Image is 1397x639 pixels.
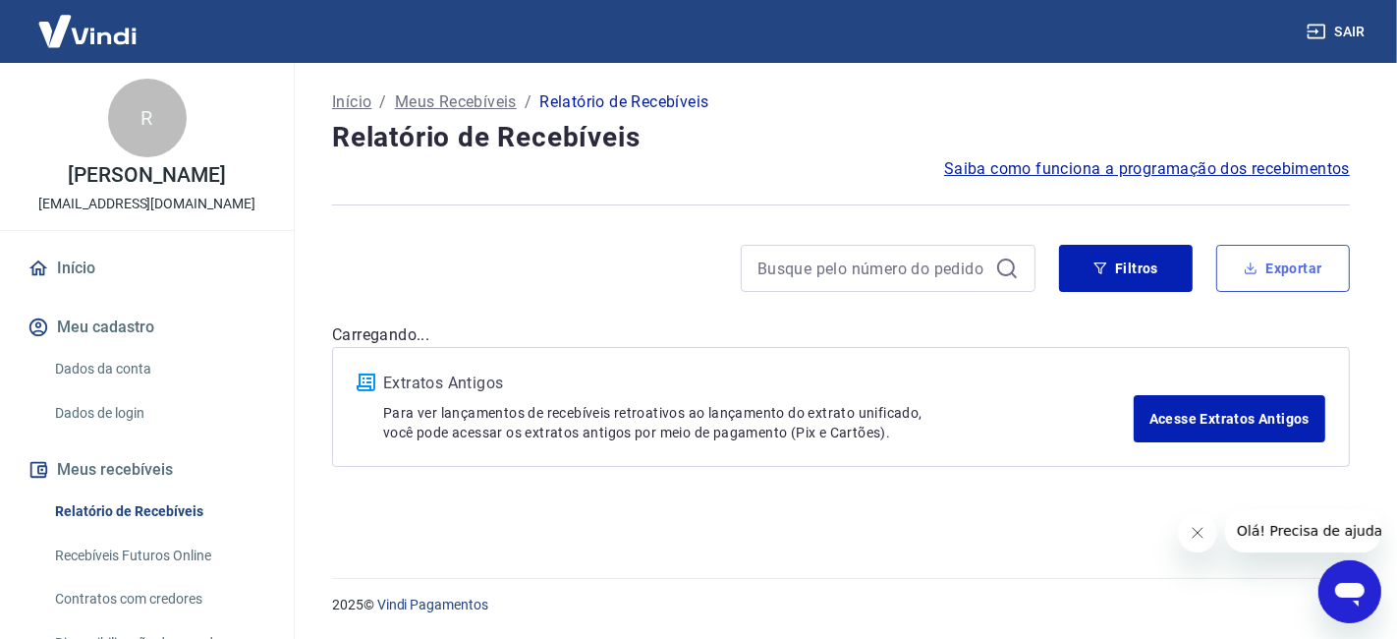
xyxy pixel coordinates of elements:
a: Recebíveis Futuros Online [47,536,270,576]
iframe: Botão para abrir a janela de mensagens [1318,560,1381,623]
a: Dados de login [47,393,270,434]
p: [EMAIL_ADDRESS][DOMAIN_NAME] [38,194,255,214]
p: / [525,90,531,114]
button: Exportar [1216,245,1350,292]
a: Saiba como funciona a programação dos recebimentos [944,157,1350,181]
iframe: Mensagem da empresa [1225,509,1381,552]
p: Relatório de Recebíveis [539,90,708,114]
input: Busque pelo número do pedido [757,254,987,283]
p: [PERSON_NAME] [68,165,225,186]
img: ícone [357,374,375,391]
button: Sair [1303,14,1373,50]
a: Vindi Pagamentos [377,597,488,612]
a: Relatório de Recebíveis [47,492,270,532]
a: Início [24,247,270,290]
a: Meus Recebíveis [395,90,517,114]
button: Meus recebíveis [24,448,270,492]
p: Para ver lançamentos de recebíveis retroativos ao lançamento do extrato unificado, você pode aces... [383,403,1134,442]
a: Início [332,90,371,114]
p: Extratos Antigos [383,372,1134,395]
h4: Relatório de Recebíveis [332,118,1350,157]
button: Filtros [1059,245,1193,292]
div: R [108,79,187,157]
span: Olá! Precisa de ajuda? [12,14,165,29]
button: Meu cadastro [24,306,270,349]
a: Contratos com credores [47,579,270,619]
p: Carregando... [332,323,1350,347]
img: Vindi [24,1,151,61]
a: Dados da conta [47,349,270,389]
p: 2025 © [332,595,1350,615]
iframe: Fechar mensagem [1178,513,1217,552]
p: / [379,90,386,114]
a: Acesse Extratos Antigos [1134,395,1325,442]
